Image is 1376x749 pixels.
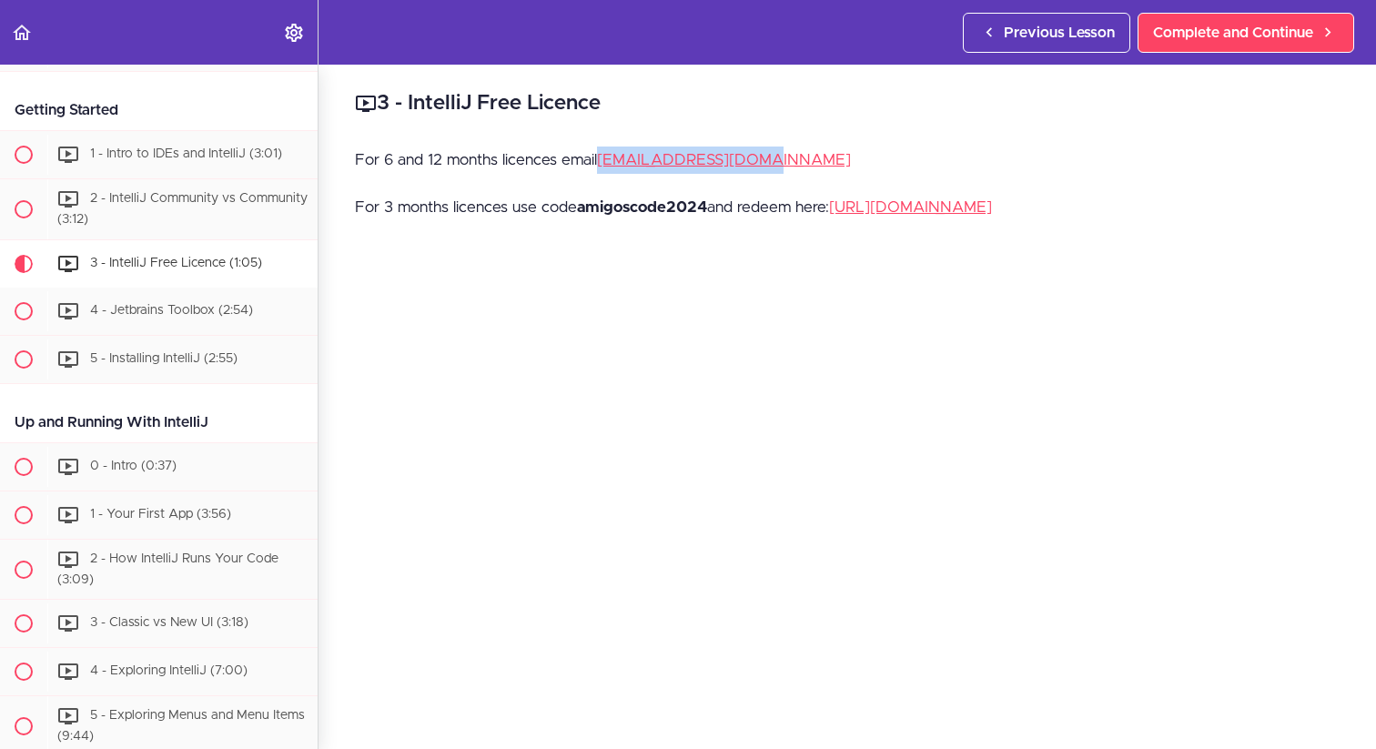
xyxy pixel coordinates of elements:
span: 5 - Installing IntelliJ (2:55) [90,352,238,365]
span: Previous Lesson [1004,22,1115,44]
p: For 3 months licences use code and redeem here: [355,194,1340,221]
p: For 6 and 12 months licences email [355,147,1340,174]
span: 3 - IntelliJ Free Licence (1:05) [90,257,262,269]
span: 4 - Exploring IntelliJ (7:00) [90,665,248,678]
span: 2 - How IntelliJ Runs Your Code (3:09) [57,552,278,586]
span: 0 - Intro (0:37) [90,460,177,472]
span: 1 - Your First App (3:56) [90,508,231,521]
span: Complete and Continue [1153,22,1313,44]
svg: Back to course curriculum [11,22,33,44]
span: 2 - IntelliJ Community vs Community (3:12) [57,192,308,226]
svg: Settings Menu [283,22,305,44]
span: 4 - Jetbrains Toolbox (2:54) [90,304,253,317]
strong: amigoscode2024 [577,199,707,215]
a: [EMAIL_ADDRESS][DOMAIN_NAME] [597,152,851,167]
h2: 3 - IntelliJ Free Licence [355,88,1340,119]
a: [URL][DOMAIN_NAME] [829,199,992,215]
a: Previous Lesson [963,13,1130,53]
span: 5 - Exploring Menus and Menu Items (9:44) [57,710,305,744]
a: Complete and Continue [1138,13,1354,53]
span: 1 - Intro to IDEs and IntelliJ (3:01) [90,147,282,160]
span: 3 - Classic vs New UI (3:18) [90,617,248,630]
